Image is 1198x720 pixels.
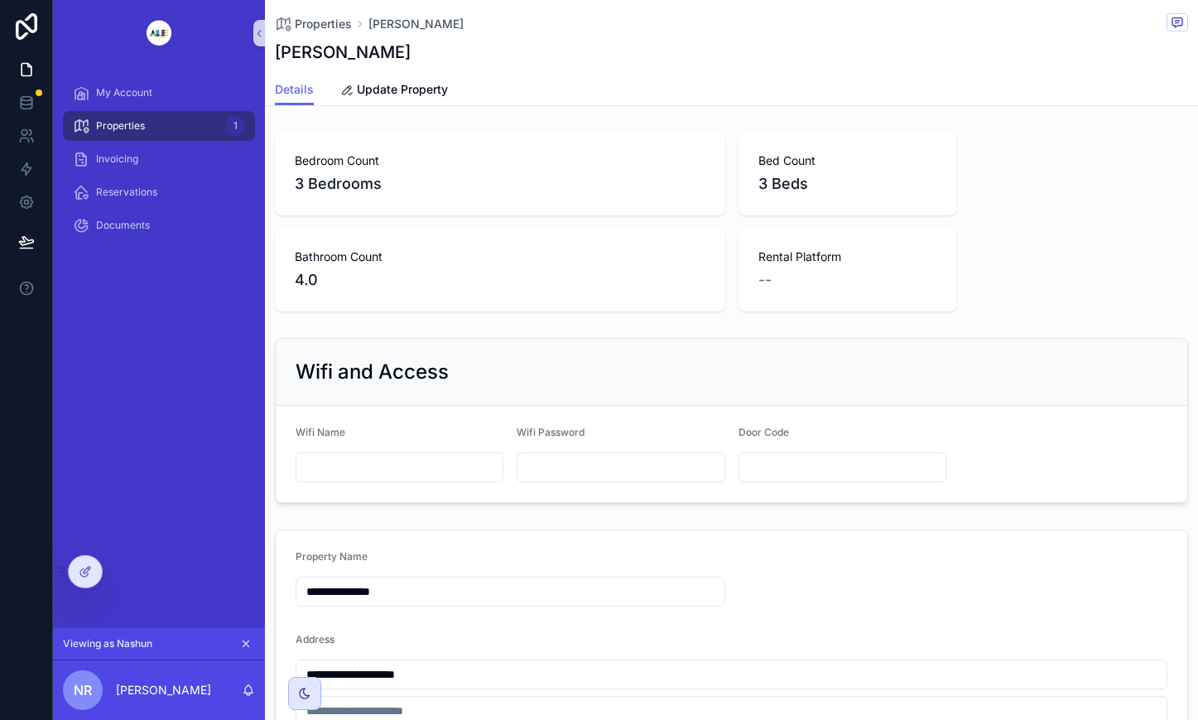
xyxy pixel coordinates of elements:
[63,210,255,240] a: Documents
[296,359,449,385] h2: Wifi and Access
[96,219,150,232] span: Documents
[758,152,937,169] span: Bed Count
[96,152,138,166] span: Invoicing
[357,81,448,98] span: Update Property
[517,426,585,438] span: Wifi Password
[295,16,352,32] span: Properties
[63,177,255,207] a: Reservations
[225,116,245,136] div: 1
[758,172,937,196] span: 3 Beds
[758,268,772,292] span: --
[133,20,185,46] img: App logo
[96,119,145,133] span: Properties
[758,249,937,265] span: Rental Platform
[296,633,334,645] span: Address
[63,637,152,650] span: Viewing as Nashun
[368,16,464,32] a: [PERSON_NAME]
[116,682,211,698] p: [PERSON_NAME]
[296,426,345,438] span: Wifi Name
[74,680,92,700] span: NR
[340,75,448,108] a: Update Property
[296,550,368,563] span: Property Name
[275,75,314,106] a: Details
[739,426,789,438] span: Door Code
[275,81,314,98] span: Details
[96,186,157,199] span: Reservations
[295,268,705,292] span: 4.0
[295,249,705,265] span: Bathroom Count
[295,172,705,196] span: 3 Bedrooms
[63,144,255,174] a: Invoicing
[295,152,705,169] span: Bedroom Count
[96,86,152,99] span: My Account
[275,41,411,64] h1: [PERSON_NAME]
[53,66,265,262] div: scrollable content
[63,111,255,141] a: Properties1
[275,16,352,32] a: Properties
[63,78,255,108] a: My Account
